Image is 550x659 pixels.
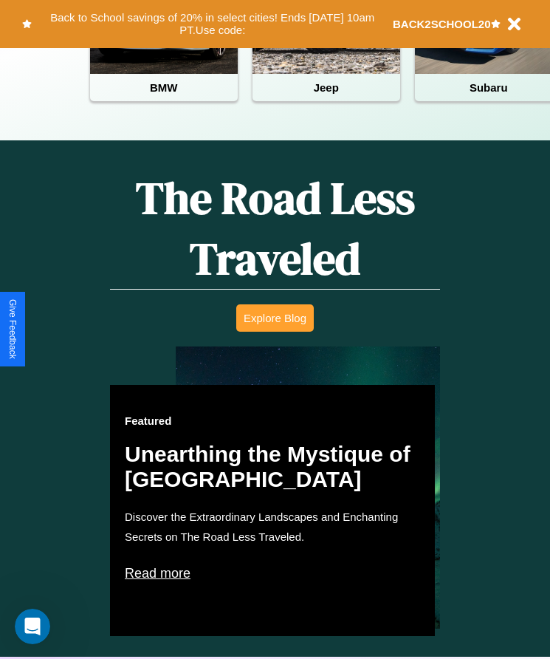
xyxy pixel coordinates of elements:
h4: BMW [90,74,238,101]
iframe: Intercom live chat [15,609,50,644]
b: BACK2SCHOOL20 [393,18,491,30]
h4: Jeep [252,74,400,101]
h3: Featured [125,414,420,427]
button: Back to School savings of 20% in select cities! Ends [DATE] 10am PT.Use code: [32,7,393,41]
h1: The Road Less Traveled [110,168,440,290]
h2: Unearthing the Mystique of [GEOGRAPHIC_DATA] [125,442,420,492]
div: Give Feedback [7,299,18,359]
button: Explore Blog [236,304,314,332]
p: Read more [125,561,420,585]
p: Discover the Extraordinary Landscapes and Enchanting Secrets on The Road Less Traveled. [125,507,420,547]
